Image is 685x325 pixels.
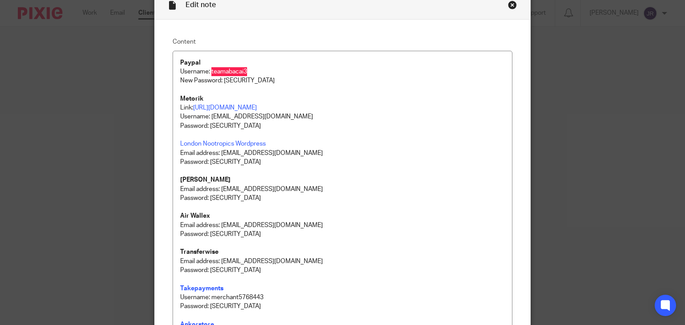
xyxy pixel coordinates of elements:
p: Password: [SECURITY_DATA] [180,266,505,275]
label: Content [173,37,513,46]
p: Password: [SECURITY_DATA] [180,122,505,130]
p: Email address: [EMAIL_ADDRESS][DOMAIN_NAME] [180,149,505,158]
p: Email address: [EMAIL_ADDRESS][DOMAIN_NAME] [180,221,505,230]
div: Close this dialog window [508,0,517,9]
p: Password: [SECURITY_DATA] [180,230,505,239]
p: Email address: [EMAIL_ADDRESS][DOMAIN_NAME] [180,185,505,194]
p: Password: [SECURITY_DATA] [180,158,505,167]
strong: Metorik [180,96,203,102]
strong: Transferwise [180,249,219,255]
span: Edit note [186,1,216,8]
p: New Password: [SECURITY_DATA] [180,76,505,94]
p: Password: [SECURITY_DATA] [180,194,505,203]
p: Username: [EMAIL_ADDRESS][DOMAIN_NAME] [180,112,505,121]
strong: Air Wallex [180,213,210,219]
a: London Nootropics Wordpress [180,141,266,147]
p: Username: merchant5768443 [180,293,505,302]
p: Password: [SECURITY_DATA] [180,302,505,311]
a: Takepayments [180,285,223,292]
strong: [PERSON_NAME] [180,177,231,183]
a: [URL][DOMAIN_NAME] [193,105,257,111]
p: Link: [180,103,505,112]
strong: Paypal [180,60,201,66]
p: Username: teamabacai3 [180,67,505,76]
p: Email address: [EMAIL_ADDRESS][DOMAIN_NAME] [180,257,505,266]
